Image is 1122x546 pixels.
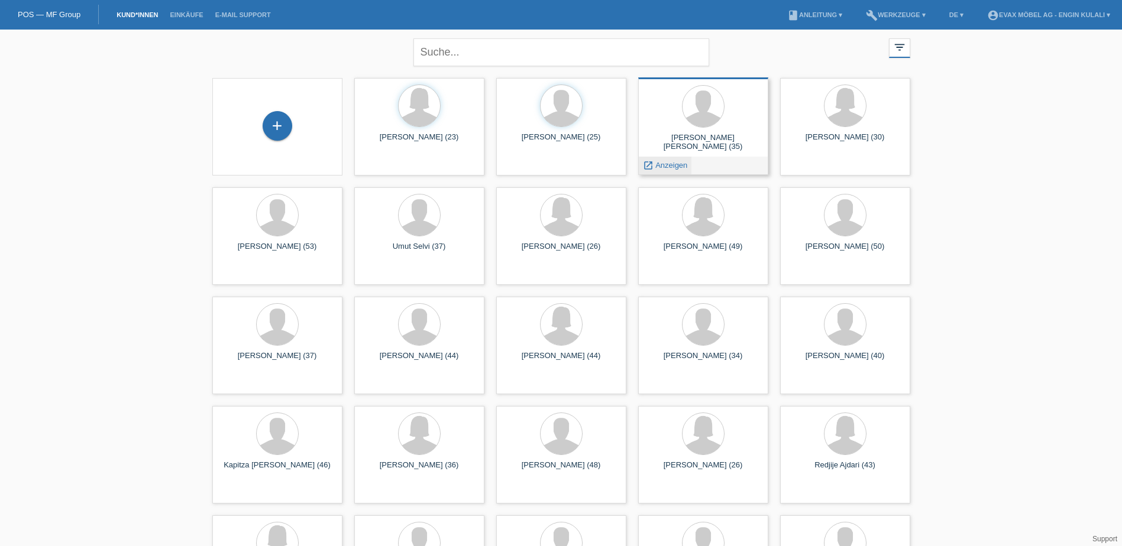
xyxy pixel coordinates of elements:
[987,9,999,21] i: account_circle
[648,351,759,370] div: [PERSON_NAME] (34)
[364,351,475,370] div: [PERSON_NAME] (44)
[413,38,709,66] input: Suche...
[866,9,878,21] i: build
[648,133,759,152] div: [PERSON_NAME] [PERSON_NAME] (35)
[222,242,333,261] div: [PERSON_NAME] (53)
[943,11,969,18] a: DE ▾
[790,132,901,151] div: [PERSON_NAME] (30)
[893,41,906,54] i: filter_list
[506,351,617,370] div: [PERSON_NAME] (44)
[111,11,164,18] a: Kund*innen
[209,11,277,18] a: E-Mail Support
[860,11,932,18] a: buildWerkzeuge ▾
[506,242,617,261] div: [PERSON_NAME] (26)
[781,11,848,18] a: bookAnleitung ▾
[648,460,759,479] div: [PERSON_NAME] (26)
[222,460,333,479] div: Kapitza [PERSON_NAME] (46)
[981,11,1116,18] a: account_circleEVAX Möbel AG - Engin Kulali ▾
[643,160,654,171] i: launch
[364,132,475,151] div: [PERSON_NAME] (23)
[506,132,617,151] div: [PERSON_NAME] (25)
[263,116,292,136] div: Kund*in hinzufügen
[364,242,475,261] div: Umut Selvi (37)
[655,161,687,170] span: Anzeigen
[364,460,475,479] div: [PERSON_NAME] (36)
[790,242,901,261] div: [PERSON_NAME] (50)
[787,9,799,21] i: book
[648,242,759,261] div: [PERSON_NAME] (49)
[222,351,333,370] div: [PERSON_NAME] (37)
[1092,535,1117,543] a: Support
[790,351,901,370] div: [PERSON_NAME] (40)
[18,10,80,19] a: POS — MF Group
[790,460,901,479] div: Redjije Ajdari (43)
[643,161,688,170] a: launch Anzeigen
[164,11,209,18] a: Einkäufe
[506,460,617,479] div: [PERSON_NAME] (48)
